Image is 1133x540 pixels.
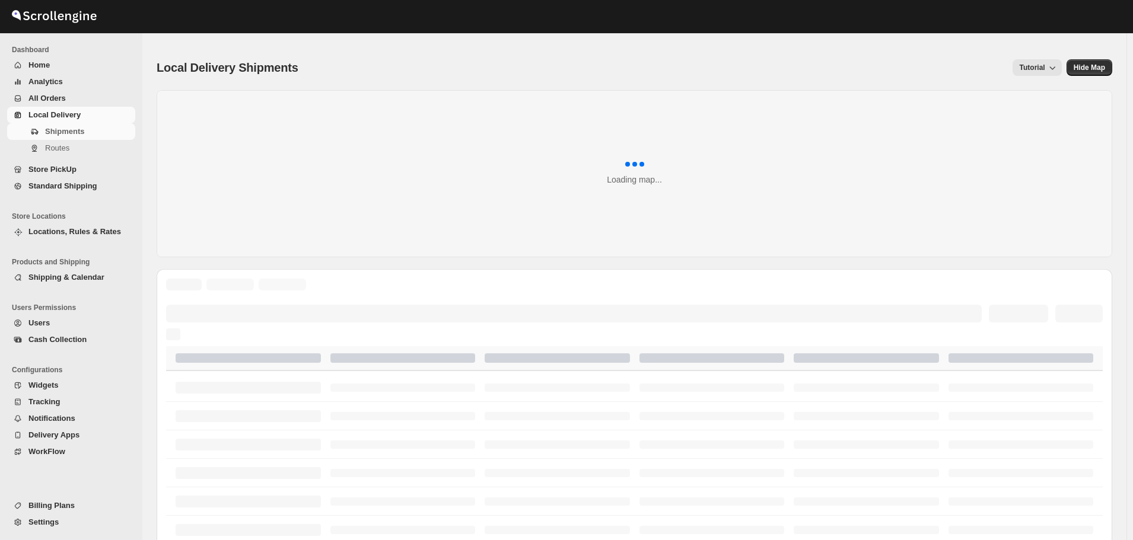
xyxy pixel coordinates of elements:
[28,165,77,174] span: Store PickUp
[7,223,135,240] button: Locations, Rules & Rates
[28,318,50,327] span: Users
[28,430,79,439] span: Delivery Apps
[7,331,135,348] button: Cash Collection
[12,212,136,221] span: Store Locations
[1074,63,1105,72] span: Hide Map
[7,315,135,331] button: Users
[28,181,97,190] span: Standard Shipping
[157,61,298,74] span: Local Delivery Shipments
[12,45,136,55] span: Dashboard
[28,94,66,103] span: All Orders
[7,427,135,443] button: Delivery Apps
[607,174,662,186] div: Loading map...
[7,394,135,410] button: Tracking
[7,497,135,514] button: Billing Plans
[7,269,135,286] button: Shipping & Calendar
[28,77,63,86] span: Analytics
[12,365,136,375] span: Configurations
[12,303,136,312] span: Users Permissions
[28,414,75,423] span: Notifications
[7,514,135,531] button: Settings
[7,57,135,74] button: Home
[28,273,104,282] span: Shipping & Calendar
[28,227,121,236] span: Locations, Rules & Rates
[1013,59,1062,76] button: Tutorial
[7,377,135,394] button: Widgets
[28,397,60,406] span: Tracking
[7,410,135,427] button: Notifications
[28,381,58,389] span: Widgets
[7,90,135,107] button: All Orders
[28,110,81,119] span: Local Delivery
[28,517,59,526] span: Settings
[28,60,50,69] span: Home
[12,257,136,267] span: Products and Shipping
[7,443,135,460] button: WorkFlow
[1067,59,1112,76] button: Map action label
[7,140,135,156] button: Routes
[28,335,87,344] span: Cash Collection
[7,74,135,90] button: Analytics
[28,501,75,510] span: Billing Plans
[28,447,65,456] span: WorkFlow
[45,127,84,136] span: Shipments
[45,143,69,152] span: Routes
[1020,63,1045,72] span: Tutorial
[7,123,135,140] button: Shipments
